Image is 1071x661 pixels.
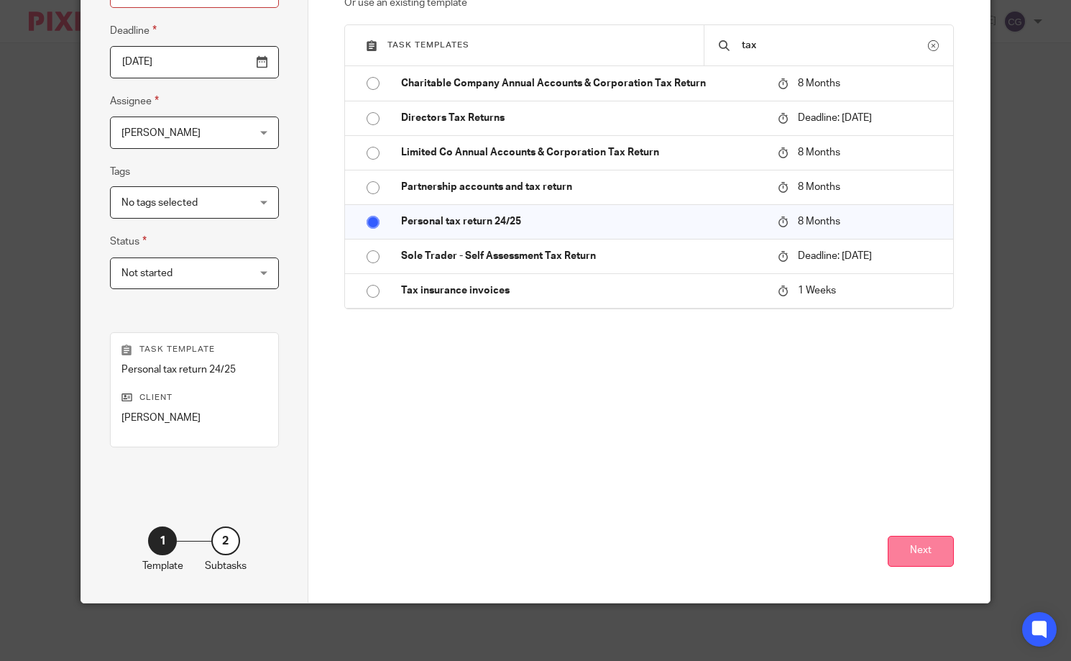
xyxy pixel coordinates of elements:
[121,363,267,377] p: Personal tax return 24/25
[121,268,173,278] span: Not started
[121,411,267,425] p: [PERSON_NAME]
[798,251,872,261] span: Deadline: [DATE]
[798,216,840,227] span: 8 Months
[110,233,147,250] label: Status
[798,286,836,296] span: 1 Weeks
[401,76,763,91] p: Charitable Company Annual Accounts & Corporation Tax Return
[121,128,201,138] span: [PERSON_NAME]
[121,198,198,208] span: No tags selected
[798,113,872,123] span: Deadline: [DATE]
[401,249,763,263] p: Sole Trader - Self Assessment Tax Return
[798,147,840,158] span: 8 Months
[387,41,469,49] span: Task templates
[401,283,763,298] p: Tax insurance invoices
[798,78,840,88] span: 8 Months
[110,165,130,179] label: Tags
[148,526,177,555] div: 1
[205,559,247,573] p: Subtasks
[888,536,954,567] button: Next
[798,182,840,192] span: 8 Months
[121,344,267,355] p: Task template
[401,111,763,125] p: Directors Tax Returns
[740,37,928,53] input: Search...
[121,392,267,404] p: Client
[110,93,159,109] label: Assignee
[401,214,763,229] p: Personal tax return 24/25
[110,46,279,78] input: Pick a date
[110,22,157,39] label: Deadline
[401,180,763,194] p: Partnership accounts and tax return
[211,526,240,555] div: 2
[401,145,763,160] p: Limited Co Annual Accounts & Corporation Tax Return
[142,559,183,573] p: Template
